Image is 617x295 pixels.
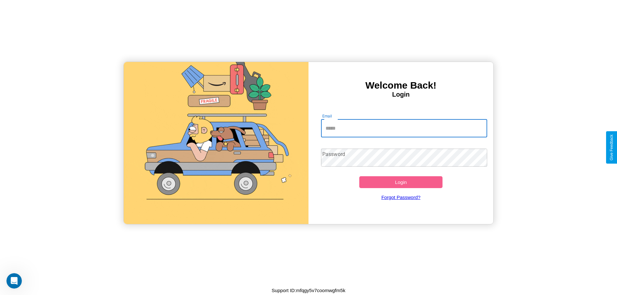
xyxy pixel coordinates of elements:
[609,134,614,161] div: Give Feedback
[124,62,308,224] img: gif
[272,286,345,295] p: Support ID: mfqgy5v7coomwgfm5k
[322,113,332,119] label: Email
[308,80,493,91] h3: Welcome Back!
[359,176,443,188] button: Login
[6,273,22,289] iframe: Intercom live chat
[308,91,493,98] h4: Login
[318,188,484,206] a: Forgot Password?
